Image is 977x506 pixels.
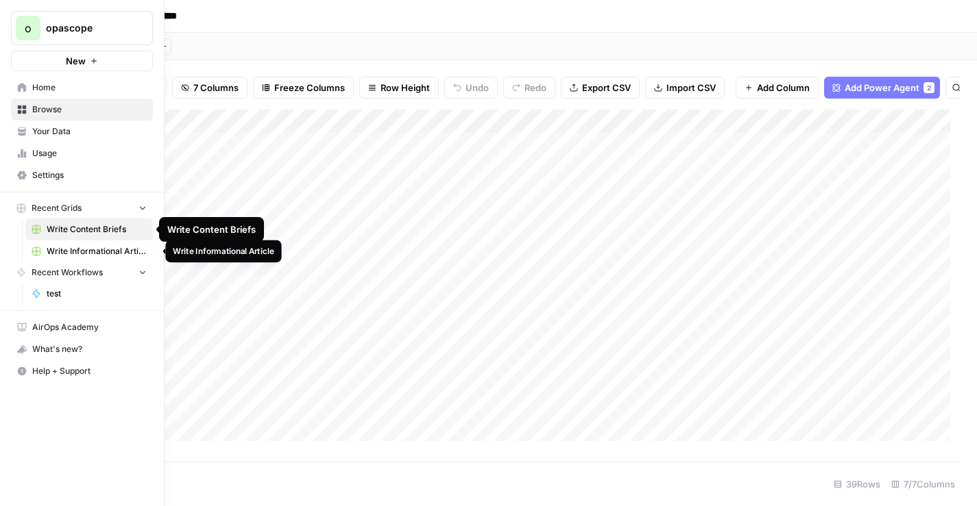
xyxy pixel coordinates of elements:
[32,365,147,377] span: Help + Support
[47,223,147,236] span: Write Content Briefs
[66,54,86,68] span: New
[582,81,631,94] span: Export CSV
[193,81,239,94] span: 7 Columns
[524,81,546,94] span: Redo
[25,218,153,240] a: Write Content Briefs
[503,77,555,99] button: Redo
[25,20,32,36] span: o
[736,77,819,99] button: Add Column
[11,121,153,142] a: Your Data
[666,81,716,94] span: Import CSV
[924,82,934,93] div: 2
[11,198,153,218] button: Recent Grids
[47,245,147,257] span: Write Informational Article
[32,202,82,214] span: Recent Grids
[32,103,147,116] span: Browse
[32,169,147,181] span: Settings
[561,77,640,99] button: Export CSV
[32,81,147,94] span: Home
[11,77,153,99] a: Home
[173,245,274,257] div: Write Informational Article
[444,77,498,99] button: Undo
[11,262,153,283] button: Recent Workflows
[46,21,129,35] span: opascope
[32,321,147,333] span: AirOps Academy
[757,81,810,94] span: Add Column
[172,77,248,99] button: 7 Columns
[253,77,354,99] button: Freeze Columns
[11,164,153,186] a: Settings
[645,77,725,99] button: Import CSV
[845,81,919,94] span: Add Power Agent
[47,288,147,300] span: test
[11,360,153,382] button: Help + Support
[11,51,153,71] button: New
[11,99,153,121] a: Browse
[12,339,152,359] div: What's new?
[274,81,345,94] span: Freeze Columns
[32,147,147,160] span: Usage
[32,266,103,279] span: Recent Workflows
[466,81,489,94] span: Undo
[11,11,153,45] button: Workspace: opascope
[11,338,153,360] button: What's new?
[381,81,430,94] span: Row Height
[11,316,153,338] a: AirOps Academy
[824,77,940,99] button: Add Power Agent2
[927,82,931,93] span: 2
[11,142,153,164] a: Usage
[32,125,147,138] span: Your Data
[886,473,961,495] div: 7/7 Columns
[25,283,153,305] a: test
[828,473,886,495] div: 39 Rows
[25,240,153,262] a: Write Informational Article
[359,77,439,99] button: Row Height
